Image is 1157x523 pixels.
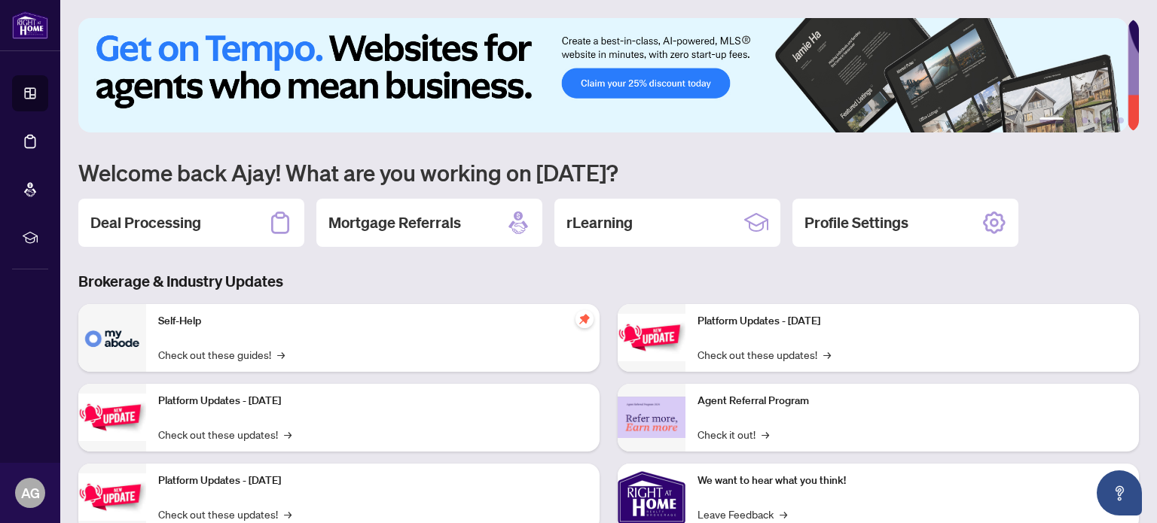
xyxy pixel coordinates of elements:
[698,473,1127,489] p: We want to hear what you think!
[78,304,146,372] img: Self-Help
[284,426,292,442] span: →
[328,212,461,233] h2: Mortgage Referrals
[698,313,1127,330] p: Platform Updates - [DATE]
[12,11,48,39] img: logo
[1094,117,1100,123] button: 4
[277,346,285,363] span: →
[1039,117,1064,123] button: 1
[284,506,292,522] span: →
[90,212,201,233] h2: Deal Processing
[698,506,787,522] a: Leave Feedback→
[78,18,1128,132] img: Slide 0
[618,314,685,361] img: Platform Updates - June 23, 2025
[618,397,685,438] img: Agent Referral Program
[762,426,769,442] span: →
[780,506,787,522] span: →
[158,473,588,489] p: Platform Updates - [DATE]
[78,158,1139,187] h1: Welcome back Ajay! What are you working on [DATE]?
[1118,117,1124,123] button: 6
[1106,117,1112,123] button: 5
[158,346,285,363] a: Check out these guides!→
[698,426,769,442] a: Check it out!→
[158,313,588,330] p: Self-Help
[823,346,831,363] span: →
[698,393,1127,409] p: Agent Referral Program
[21,482,40,503] span: AG
[698,346,831,363] a: Check out these updates!→
[566,212,633,233] h2: rLearning
[78,473,146,521] img: Platform Updates - July 21, 2025
[1070,117,1076,123] button: 2
[1097,470,1142,515] button: Open asap
[78,271,1139,292] h3: Brokerage & Industry Updates
[1082,117,1088,123] button: 3
[158,393,588,409] p: Platform Updates - [DATE]
[158,426,292,442] a: Check out these updates!→
[158,506,292,522] a: Check out these updates!→
[804,212,908,233] h2: Profile Settings
[575,310,594,328] span: pushpin
[78,394,146,441] img: Platform Updates - September 16, 2025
